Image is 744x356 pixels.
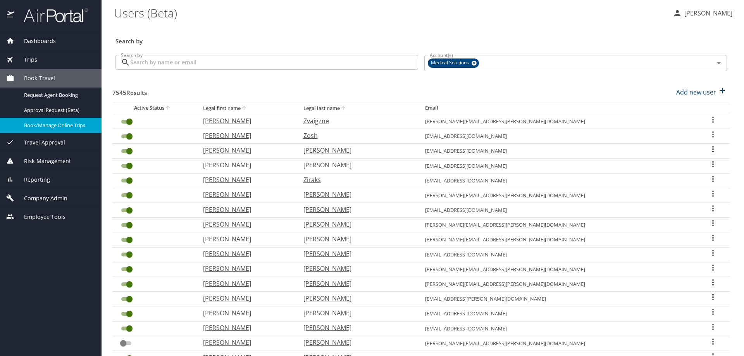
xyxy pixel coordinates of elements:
[303,146,410,155] p: [PERSON_NAME]
[428,58,479,68] div: Medical Solutions
[112,103,197,114] th: Active Status
[114,1,666,25] h1: Users (Beta)
[203,160,288,170] p: [PERSON_NAME]
[419,188,696,203] td: [PERSON_NAME][EMAIL_ADDRESS][PERSON_NAME][DOMAIN_NAME]
[303,264,410,273] p: [PERSON_NAME]
[197,103,297,114] th: Legal first name
[14,74,55,83] span: Book Travel
[419,129,696,144] td: [EMAIL_ADDRESS][DOMAIN_NAME]
[203,249,288,258] p: [PERSON_NAME]
[130,55,418,70] input: Search by name or email
[419,277,696,292] td: [PERSON_NAME][EMAIL_ADDRESS][PERSON_NAME][DOMAIN_NAME]
[14,175,50,184] span: Reporting
[203,175,288,184] p: [PERSON_NAME]
[303,294,410,303] p: [PERSON_NAME]
[419,336,696,351] td: [PERSON_NAME][EMAIL_ADDRESS][PERSON_NAME][DOMAIN_NAME]
[203,294,288,303] p: [PERSON_NAME]
[14,157,71,165] span: Risk Management
[303,308,410,318] p: [PERSON_NAME]
[297,103,419,114] th: Legal last name
[24,107,92,114] span: Approval Request (Beta)
[24,91,92,99] span: Request Agent Booking
[203,146,288,155] p: [PERSON_NAME]
[14,55,37,64] span: Trips
[673,84,730,101] button: Add new user
[203,279,288,288] p: [PERSON_NAME]
[14,138,65,147] span: Travel Approval
[682,9,732,18] p: [PERSON_NAME]
[676,88,716,97] p: Add new user
[419,114,696,129] td: [PERSON_NAME][EMAIL_ADDRESS][PERSON_NAME][DOMAIN_NAME]
[14,213,65,221] span: Employee Tools
[203,308,288,318] p: [PERSON_NAME]
[203,323,288,332] p: [PERSON_NAME]
[203,220,288,229] p: [PERSON_NAME]
[24,122,92,129] span: Book/Manage Online Trips
[419,321,696,336] td: [EMAIL_ADDRESS][DOMAIN_NAME]
[419,247,696,262] td: [EMAIL_ADDRESS][DOMAIN_NAME]
[419,306,696,321] td: [EMAIL_ADDRESS][DOMAIN_NAME]
[419,262,696,277] td: [PERSON_NAME][EMAIL_ADDRESS][PERSON_NAME][DOMAIN_NAME]
[419,292,696,306] td: [EMAIL_ADDRESS][PERSON_NAME][DOMAIN_NAME]
[303,205,410,214] p: [PERSON_NAME]
[419,203,696,218] td: [EMAIL_ADDRESS][DOMAIN_NAME]
[203,190,288,199] p: [PERSON_NAME]
[203,338,288,347] p: [PERSON_NAME]
[419,232,696,247] td: [PERSON_NAME][EMAIL_ADDRESS][PERSON_NAME][DOMAIN_NAME]
[340,105,348,112] button: sort
[203,131,288,140] p: [PERSON_NAME]
[428,59,474,67] span: Medical Solutions
[164,105,172,112] button: sort
[303,220,410,229] p: [PERSON_NAME]
[203,264,288,273] p: [PERSON_NAME]
[203,116,288,126] p: [PERSON_NAME]
[303,175,410,184] p: Ziraks
[303,323,410,332] p: [PERSON_NAME]
[14,37,56,45] span: Dashboards
[15,8,88,23] img: airportal-logo.png
[303,249,410,258] p: [PERSON_NAME]
[419,144,696,158] td: [EMAIL_ADDRESS][DOMAIN_NAME]
[14,194,67,203] span: Company Admin
[303,190,410,199] p: [PERSON_NAME]
[419,218,696,232] td: [PERSON_NAME][EMAIL_ADDRESS][PERSON_NAME][DOMAIN_NAME]
[203,234,288,244] p: [PERSON_NAME]
[303,234,410,244] p: [PERSON_NAME]
[115,32,727,46] h3: Search by
[303,116,410,126] p: Zvaigzne
[303,279,410,288] p: [PERSON_NAME]
[419,103,696,114] th: Email
[112,84,147,97] h3: 7545 Results
[713,58,724,69] button: Open
[419,158,696,173] td: [EMAIL_ADDRESS][DOMAIN_NAME]
[303,338,410,347] p: [PERSON_NAME]
[7,8,15,23] img: icon-airportal.png
[241,105,248,112] button: sort
[419,173,696,188] td: [EMAIL_ADDRESS][DOMAIN_NAME]
[203,205,288,214] p: [PERSON_NAME]
[303,160,410,170] p: [PERSON_NAME]
[670,6,735,20] button: [PERSON_NAME]
[303,131,410,140] p: Zosh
